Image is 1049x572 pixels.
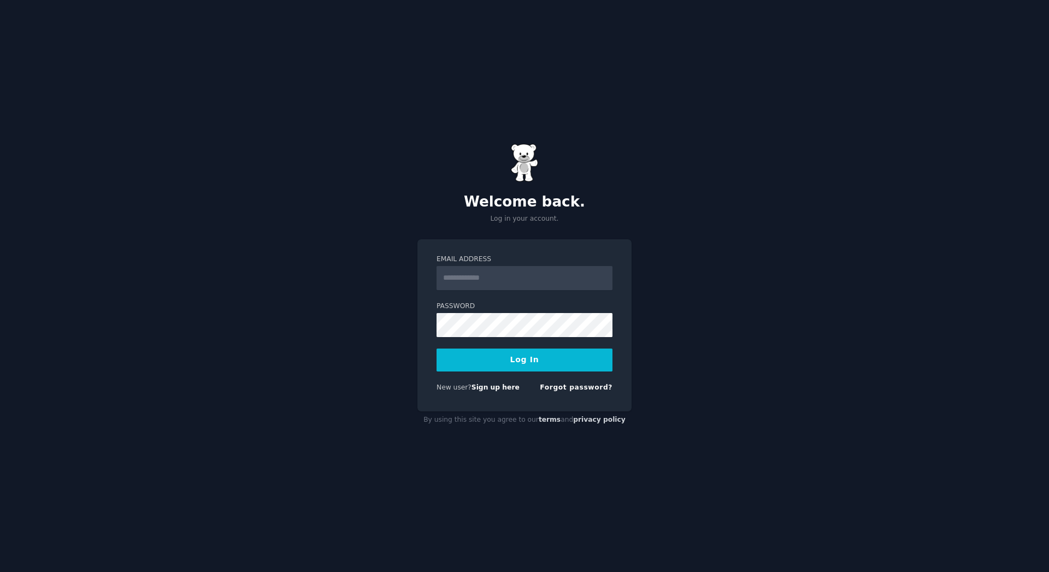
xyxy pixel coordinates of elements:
[417,214,632,224] p: Log in your account.
[573,416,626,423] a: privacy policy
[437,349,612,371] button: Log In
[511,144,538,182] img: Gummy Bear
[417,193,632,211] h2: Welcome back.
[437,302,612,311] label: Password
[437,255,612,264] label: Email Address
[472,384,520,391] a: Sign up here
[437,384,472,391] span: New user?
[540,384,612,391] a: Forgot password?
[539,416,561,423] a: terms
[417,411,632,429] div: By using this site you agree to our and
